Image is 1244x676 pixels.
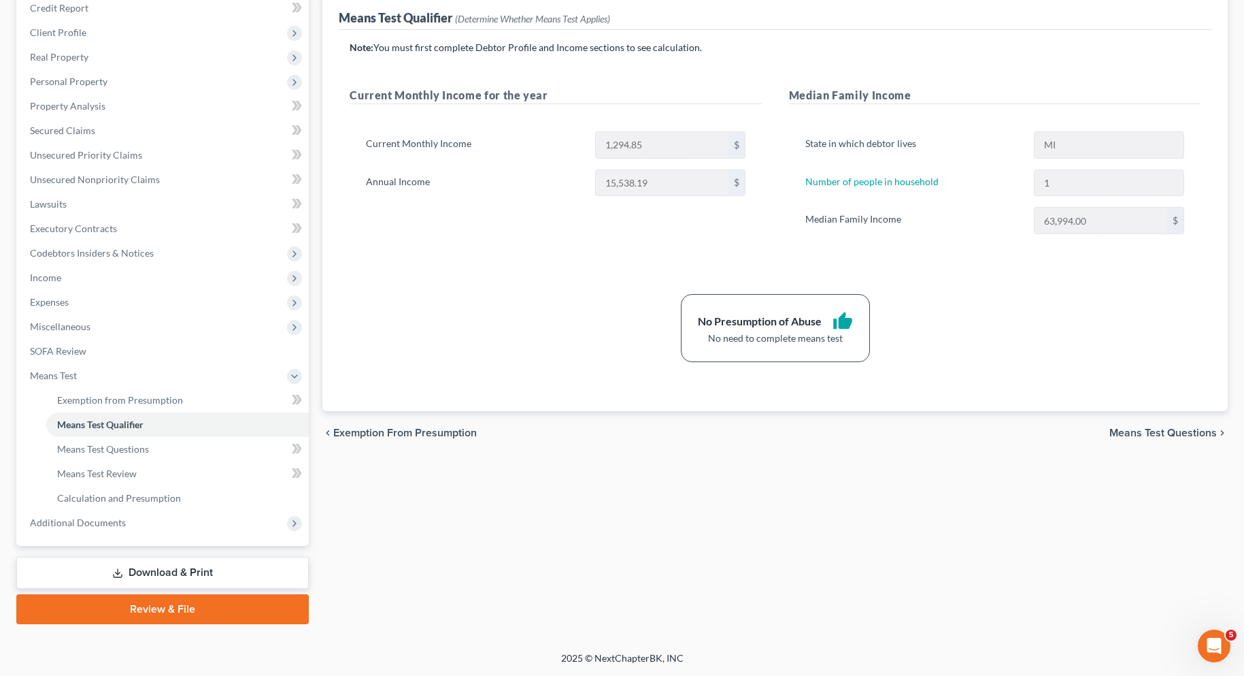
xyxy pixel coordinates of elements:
[46,413,309,437] a: Means Test Qualifier
[30,51,88,63] span: Real Property
[30,125,95,136] span: Secured Claims
[596,132,728,158] input: 0.00
[19,94,309,118] a: Property Analysis
[30,345,86,357] span: SOFA Review
[805,176,939,187] a: Number of people in household
[30,247,154,259] span: Codebtors Insiders & Notices
[46,388,309,413] a: Exemption from Presumption
[19,216,309,241] a: Executory Contracts
[30,27,86,38] span: Client Profile
[1198,630,1230,662] iframe: Intercom live chat
[30,370,77,381] span: Means Test
[46,437,309,462] a: Means Test Questions
[46,462,309,486] a: Means Test Review
[30,198,67,210] span: Lawsuits
[46,486,309,511] a: Calculation and Presumption
[359,170,588,197] label: Annual Income
[359,131,588,159] label: Current Monthly Income
[1226,630,1237,641] span: 5
[596,170,728,196] input: 0.00
[57,394,183,406] span: Exemption from Presumption
[57,419,144,430] span: Means Test Qualifier
[19,167,309,192] a: Unsecured Nonpriority Claims
[30,149,142,161] span: Unsecured Priority Claims
[350,41,1200,54] p: You must first complete Debtor Profile and Income sections to see calculation.
[19,118,309,143] a: Secured Claims
[30,223,117,234] span: Executory Contracts
[57,443,149,455] span: Means Test Questions
[798,131,1028,159] label: State in which debtor lives
[350,42,373,53] strong: Note:
[833,311,853,332] i: thumb_up
[1035,208,1167,234] input: 0.00
[698,332,853,345] div: No need to complete means test
[339,10,610,26] div: Means Test Qualifier
[30,100,105,112] span: Property Analysis
[30,2,88,14] span: Credit Report
[1035,132,1183,158] input: State
[789,87,1200,104] h5: Median Family Income
[322,428,477,438] button: chevron_left Exemption from Presumption
[30,517,126,528] span: Additional Documents
[16,557,309,589] a: Download & Print
[30,174,160,185] span: Unsecured Nonpriority Claims
[30,296,69,308] span: Expenses
[798,207,1028,234] label: Median Family Income
[1109,428,1228,438] button: Means Test Questions chevron_right
[322,428,333,438] i: chevron_left
[30,272,61,283] span: Income
[235,651,1010,676] div: 2025 © NextChapterBK, INC
[728,170,745,196] div: $
[333,428,477,438] span: Exemption from Presumption
[19,143,309,167] a: Unsecured Priority Claims
[57,468,137,479] span: Means Test Review
[1109,428,1217,438] span: Means Test Questions
[1167,208,1183,234] div: $
[16,594,309,624] a: Review & File
[455,13,610,25] span: (Determine Whether Means Test Applies)
[728,132,745,158] div: $
[19,339,309,364] a: SOFA Review
[698,314,822,329] div: No Presumption of Abuse
[1035,170,1183,196] input: --
[19,192,309,216] a: Lawsuits
[30,76,107,87] span: Personal Property
[1217,428,1228,438] i: chevron_right
[350,87,761,104] h5: Current Monthly Income for the year
[57,492,181,504] span: Calculation and Presumption
[30,321,90,332] span: Miscellaneous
